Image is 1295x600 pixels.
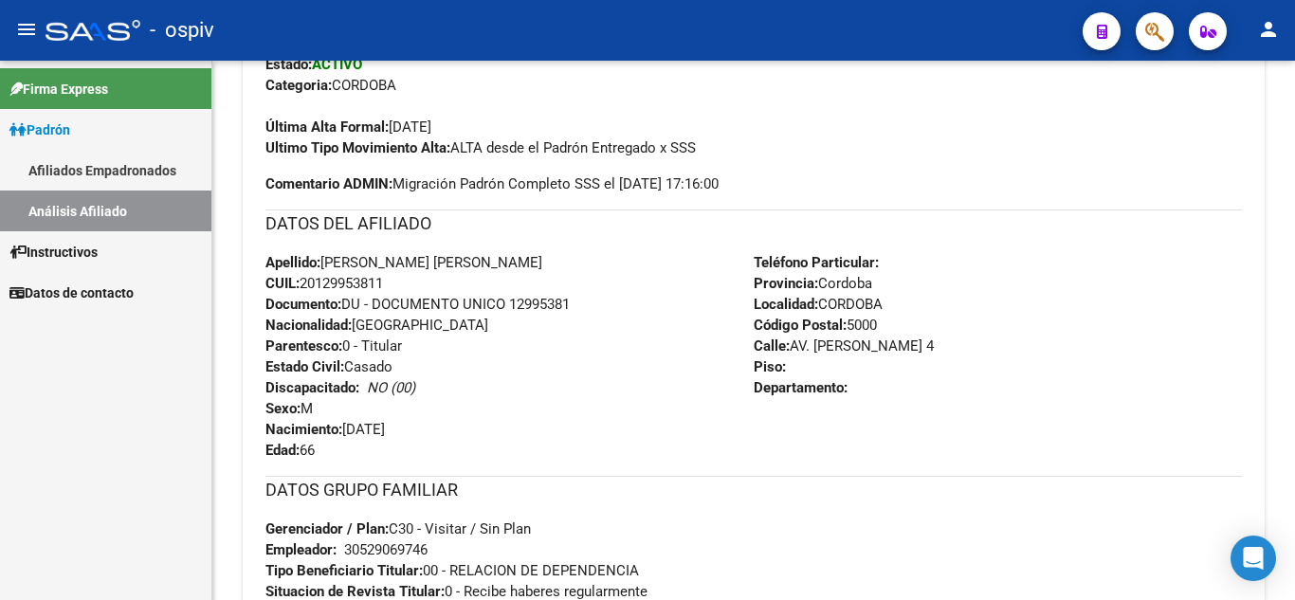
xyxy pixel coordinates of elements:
strong: Departamento: [754,379,848,396]
span: Casado [265,358,392,375]
span: Migración Padrón Completo SSS el [DATE] 17:16:00 [265,173,719,194]
h3: DATOS DEL AFILIADO [265,210,1242,237]
strong: Comentario ADMIN: [265,175,392,192]
span: Instructivos [9,242,98,263]
strong: Categoria: [265,77,332,94]
strong: Estado: [265,56,312,73]
strong: Nacionalidad: [265,317,352,334]
span: 00 - RELACION DE DEPENDENCIA [265,562,639,579]
strong: Empleador: [265,541,337,558]
i: NO (00) [367,379,415,396]
span: M [265,400,313,417]
h3: DATOS GRUPO FAMILIAR [265,477,1242,503]
strong: Calle: [754,337,790,355]
span: Datos de contacto [9,282,134,303]
span: 66 [265,442,315,459]
span: 0 - Titular [265,337,402,355]
span: [DATE] [265,421,385,438]
span: 5000 [754,317,877,334]
span: Cordoba [754,275,872,292]
strong: Estado Civil: [265,358,344,375]
strong: Discapacitado: [265,379,359,396]
span: [DATE] [265,118,431,136]
span: - ospiv [150,9,214,51]
span: AV. [PERSON_NAME] 4 [754,337,934,355]
strong: Localidad: [754,296,818,313]
strong: Piso: [754,358,786,375]
span: ALTA desde el Padrón Entregado x SSS [265,139,696,156]
strong: Código Postal: [754,317,847,334]
strong: Situacion de Revista Titular: [265,583,445,600]
strong: Sexo: [265,400,301,417]
strong: CUIL: [265,275,300,292]
span: [PERSON_NAME] [PERSON_NAME] [265,254,542,271]
strong: Ultimo Tipo Movimiento Alta: [265,139,450,156]
strong: Apellido: [265,254,320,271]
strong: Última Alta Formal: [265,118,389,136]
span: CORDOBA [754,296,883,313]
strong: Nacimiento: [265,421,342,438]
strong: Teléfono Particular: [754,254,879,271]
div: 30529069746 [344,539,428,560]
strong: ACTIVO [312,56,362,73]
span: Firma Express [9,79,108,100]
span: [GEOGRAPHIC_DATA] [265,317,488,334]
strong: Gerenciador / Plan: [265,520,389,537]
strong: Tipo Beneficiario Titular: [265,562,423,579]
span: C30 - Visitar / Sin Plan [265,520,531,537]
span: Padrón [9,119,70,140]
div: CORDOBA [265,75,1242,96]
mat-icon: person [1257,18,1280,41]
span: 0 - Recibe haberes regularmente [265,583,647,600]
mat-icon: menu [15,18,38,41]
span: DU - DOCUMENTO UNICO 12995381 [265,296,570,313]
strong: Documento: [265,296,341,313]
strong: Provincia: [754,275,818,292]
div: Open Intercom Messenger [1231,536,1276,581]
strong: Parentesco: [265,337,342,355]
span: 20129953811 [265,275,383,292]
strong: Edad: [265,442,300,459]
